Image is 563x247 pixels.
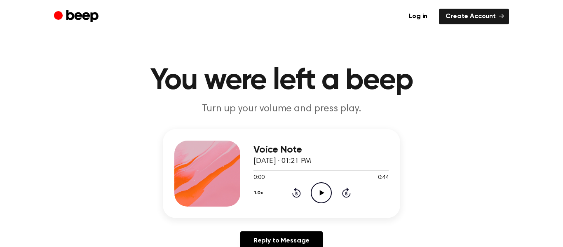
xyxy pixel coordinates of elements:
p: Turn up your volume and press play. [123,102,440,116]
a: Log in [402,9,434,24]
h3: Voice Note [253,144,389,155]
a: Beep [54,9,101,25]
span: [DATE] · 01:21 PM [253,158,311,165]
a: Create Account [439,9,509,24]
span: 0:44 [378,174,389,182]
span: 0:00 [253,174,264,182]
h1: You were left a beep [70,66,493,96]
button: 1.0x [253,186,266,200]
